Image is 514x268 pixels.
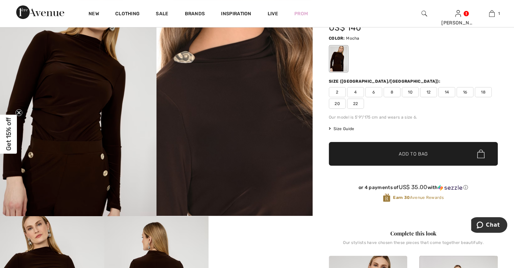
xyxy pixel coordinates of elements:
[294,10,308,17] a: Prom
[383,193,390,202] img: Avenue Rewards
[438,185,462,191] img: Sezzle
[399,150,428,158] span: Add to Bag
[89,11,99,18] a: New
[489,9,495,18] img: My Bag
[329,184,498,193] div: or 4 payments ofUS$ 35.00withSezzle Click to learn more about Sezzle
[471,217,507,234] iframe: Opens a widget where you can chat to one of our agents
[347,99,364,109] span: 22
[384,87,400,97] span: 8
[329,114,498,120] div: Our model is 5'9"/175 cm and wears a size 6.
[5,118,13,151] span: Get 15% off
[115,11,140,18] a: Clothing
[329,184,498,191] div: or 4 payments of with
[329,99,346,109] span: 20
[329,23,361,33] span: US$ 140
[185,11,205,18] a: Brands
[156,11,168,18] a: Sale
[268,10,278,17] a: Live
[498,11,500,17] span: 1
[455,9,461,18] img: My Info
[402,87,419,97] span: 10
[330,46,347,71] div: Mocha
[393,194,443,201] span: Avenue Rewards
[346,36,360,41] span: Mocha
[329,126,354,132] span: Size Guide
[329,36,345,41] span: Color:
[329,78,442,84] div: Size ([GEOGRAPHIC_DATA]/[GEOGRAPHIC_DATA]):
[457,87,473,97] span: 16
[477,149,485,158] img: Bag.svg
[399,184,427,190] span: US$ 35.00
[475,9,508,18] a: 1
[16,5,64,19] img: 1ère Avenue
[329,229,498,238] div: Complete this look
[455,10,461,17] a: Sign In
[421,9,427,18] img: search the website
[221,11,251,18] span: Inspiration
[441,19,474,26] div: [PERSON_NAME]
[475,87,492,97] span: 18
[347,87,364,97] span: 4
[420,87,437,97] span: 12
[329,87,346,97] span: 2
[438,87,455,97] span: 14
[393,195,410,200] strong: Earn 30
[329,142,498,166] button: Add to Bag
[16,109,22,116] button: Close teaser
[365,87,382,97] span: 6
[329,240,498,250] div: Our stylists have chosen these pieces that come together beautifully.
